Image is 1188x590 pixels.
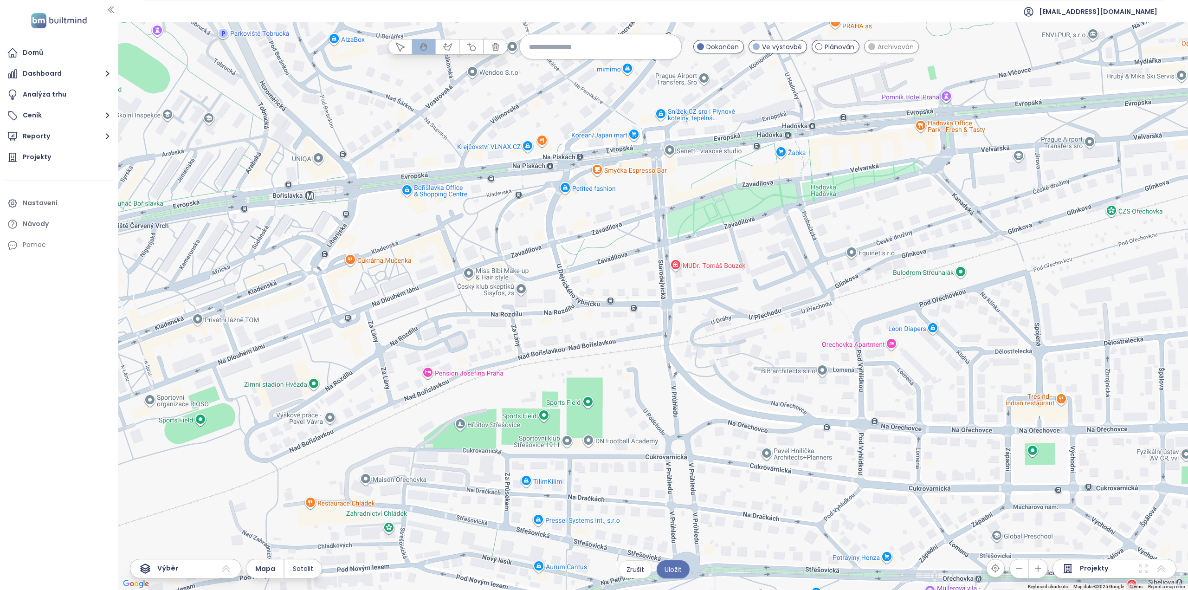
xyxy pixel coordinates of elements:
[5,194,113,213] a: Nastavení
[1028,584,1068,590] button: Keyboard shortcuts
[293,564,313,574] span: Satelit
[1130,584,1143,589] a: Terms
[157,563,178,574] span: Výběr
[626,564,644,575] span: Zrušit
[23,197,58,209] div: Nastavení
[23,151,51,163] div: Projekty
[619,560,652,578] button: Zrušit
[1073,584,1124,589] span: Map data ©2025 Google
[5,148,113,167] a: Projekty
[825,42,854,52] span: Plánován
[5,65,113,83] button: Dashboard
[23,47,43,58] div: Domů
[5,106,113,125] button: Ceník
[23,89,66,100] div: Analýza trhu
[665,564,682,575] span: Uložit
[28,11,90,30] img: logo
[121,578,151,590] img: Google
[706,42,739,52] span: Dokončen
[5,215,113,233] a: Návody
[23,218,49,230] div: Návody
[1148,584,1185,589] a: Report a map error
[246,559,284,578] button: Mapa
[5,236,113,254] div: Pomoc
[1080,563,1108,574] span: Projekty
[5,127,113,146] button: Reporty
[657,560,690,578] button: Uložit
[762,42,802,52] span: Ve výstavbě
[255,564,275,574] span: Mapa
[5,85,113,104] a: Analýza trhu
[5,44,113,62] a: Domů
[878,42,914,52] span: Archivován
[23,239,46,251] div: Pomoc
[284,559,322,578] button: Satelit
[1039,0,1157,23] span: [EMAIL_ADDRESS][DOMAIN_NAME]
[121,578,151,590] a: Open this area in Google Maps (opens a new window)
